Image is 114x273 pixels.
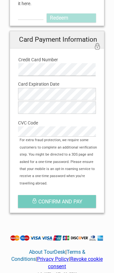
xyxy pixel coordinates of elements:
img: Tourdesk accepts [10,235,104,241]
i: 256bit encryption [94,43,101,51]
div: For extra fraud protection, we require some customers to complete an additional verification step... [16,137,104,187]
a: Revoke cookie consent [48,256,103,269]
button: Confirm and pay [18,195,96,208]
label: Credit Card Number [18,56,96,63]
a: Redeem [47,13,96,22]
label: Card Expiration Date [18,81,96,88]
a: Privacy Policy [37,256,69,262]
p: We're away right now. Please check back later! [9,11,73,16]
h2: Card Payment Information [10,31,104,48]
a: About TourDesk [29,249,65,255]
label: CVC Code [18,119,96,126]
span: Confirm and pay [38,199,82,205]
button: Open LiveChat chat widget [74,10,82,18]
